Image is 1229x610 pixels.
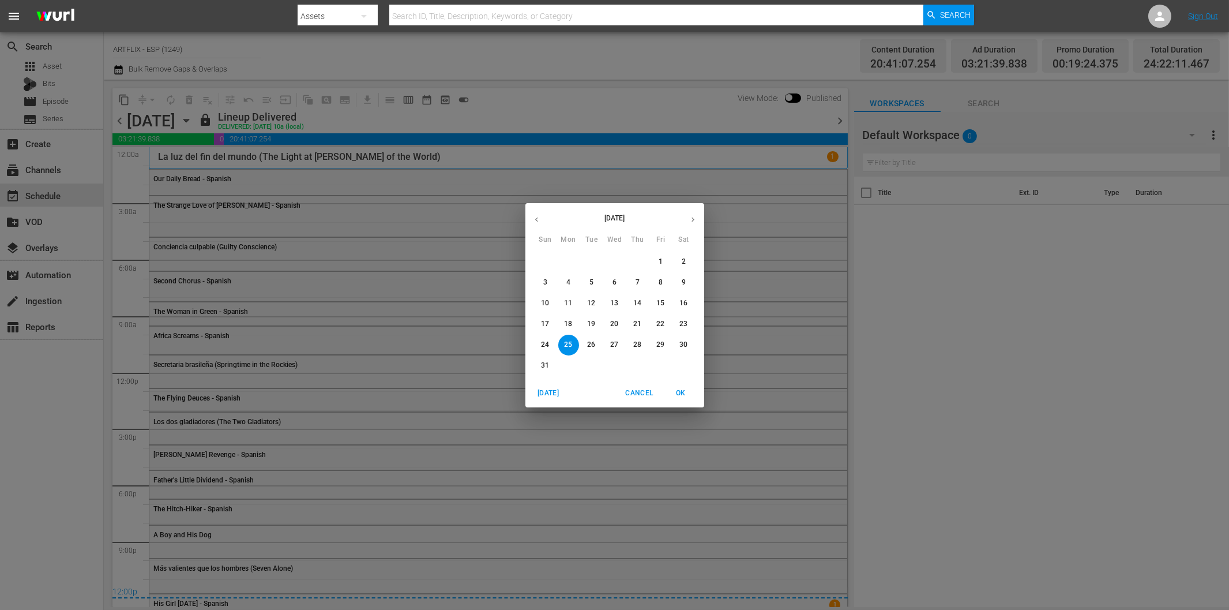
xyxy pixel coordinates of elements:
button: Cancel [621,384,657,403]
span: Thu [627,234,648,246]
span: OK [667,387,695,399]
button: 9 [674,272,694,293]
span: Fri [651,234,671,246]
span: Wed [604,234,625,246]
p: 27 [610,340,618,350]
button: 18 [558,314,579,335]
p: 19 [587,319,595,329]
button: 4 [558,272,579,293]
button: 13 [604,293,625,314]
button: 28 [627,335,648,355]
p: 3 [543,278,547,287]
p: 17 [541,319,549,329]
p: 4 [566,278,570,287]
span: Cancel [625,387,653,399]
p: 24 [541,340,549,350]
button: 26 [581,335,602,355]
p: 26 [587,340,595,350]
button: 11 [558,293,579,314]
p: [DATE] [548,213,682,223]
button: 8 [651,272,671,293]
p: 15 [656,298,664,308]
p: 18 [564,319,572,329]
p: 2 [682,257,686,267]
img: ans4CAIJ8jUAAAAAAAAAAAAAAAAAAAAAAAAgQb4GAAAAAAAAAAAAAAAAAAAAAAAAJMjXAAAAAAAAAAAAAAAAAAAAAAAAgAT5G... [28,3,83,30]
span: Sun [535,234,556,246]
p: 13 [610,298,618,308]
button: OK [663,384,700,403]
span: menu [7,9,21,23]
button: 19 [581,314,602,335]
p: 20 [610,319,618,329]
button: 22 [651,314,671,335]
button: 1 [651,252,671,272]
button: 23 [674,314,694,335]
p: 25 [564,340,572,350]
button: 5 [581,272,602,293]
span: Mon [558,234,579,246]
button: 21 [627,314,648,335]
button: 2 [674,252,694,272]
button: 29 [651,335,671,355]
span: Tue [581,234,602,246]
p: 22 [656,319,664,329]
button: 3 [535,272,556,293]
p: 30 [679,340,687,350]
button: 16 [674,293,694,314]
button: 15 [651,293,671,314]
a: Sign Out [1188,12,1218,21]
button: 30 [674,335,694,355]
button: 31 [535,355,556,376]
p: 28 [633,340,641,350]
p: 23 [679,319,687,329]
p: 9 [682,278,686,287]
span: [DATE] [535,387,562,399]
button: 17 [535,314,556,335]
p: 14 [633,298,641,308]
span: Sat [674,234,694,246]
button: [DATE] [530,384,567,403]
p: 5 [589,278,593,287]
button: 20 [604,314,625,335]
p: 6 [612,278,617,287]
p: 12 [587,298,595,308]
span: Search [940,5,971,25]
p: 1 [659,257,663,267]
button: 6 [604,272,625,293]
button: 10 [535,293,556,314]
p: 7 [636,278,640,287]
button: 25 [558,335,579,355]
p: 10 [541,298,549,308]
button: 27 [604,335,625,355]
p: 16 [679,298,687,308]
button: 12 [581,293,602,314]
button: 24 [535,335,556,355]
button: 14 [627,293,648,314]
button: 7 [627,272,648,293]
p: 8 [659,278,663,287]
p: 31 [541,361,549,371]
p: 11 [564,298,572,308]
p: 29 [656,340,664,350]
p: 21 [633,319,641,329]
